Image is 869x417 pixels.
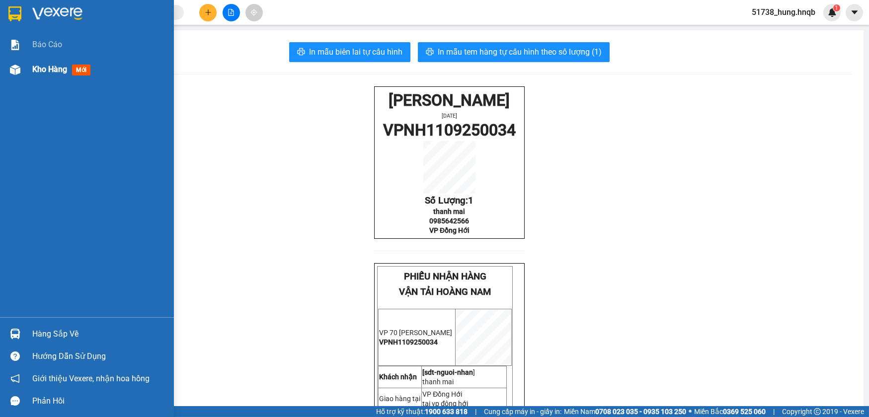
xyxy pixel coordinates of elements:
span: message [10,396,20,406]
button: plus [199,4,217,21]
span: PHIẾU NHẬN HÀNG [404,271,486,282]
span: 51738_hung.hnqb [744,6,823,18]
span: caret-down [850,8,859,17]
sup: 1 [833,4,840,11]
span: plus [205,9,212,16]
span: Miền Bắc [694,406,766,417]
span: 0985642566 [429,217,469,225]
button: aim [245,4,263,21]
div: Hướng dẫn sử dụng [32,349,166,364]
span: printer [297,48,305,57]
span: In mẫu tem hàng tự cấu hình theo số lượng (1) [438,46,602,58]
span: VP Đồng Hới [422,390,462,398]
span: Hỗ trợ kỹ thuật: [376,406,468,417]
span: notification [10,374,20,383]
span: Cung cấp máy in - giấy in: [484,406,561,417]
span: ⚪️ [689,410,692,414]
div: Hàng sắp về [32,327,166,342]
strong: Khách nhận [379,373,417,381]
img: logo-vxr [8,6,21,21]
button: printerIn mẫu tem hàng tự cấu hình theo số lượng (1) [418,42,610,62]
span: VP 70 [PERSON_NAME] [379,329,452,337]
span: [PERSON_NAME] [389,91,510,110]
span: VP Đồng Hới [429,226,470,234]
img: icon-new-feature [828,8,837,17]
strong: [sdt-nguoi-nhan [422,368,473,376]
span: VPNH1109250034 [379,338,438,346]
strong: 0708 023 035 - 0935 103 250 [595,408,686,416]
button: caret-down [846,4,863,21]
span: [DATE] [67,25,82,31]
span: 1 [835,4,838,11]
span: | [475,406,476,417]
span: file-add [228,9,235,16]
button: file-add [223,4,240,21]
span: thanh mai [433,208,465,215]
img: solution-icon [10,40,20,50]
span: Miền Nam [564,406,686,417]
span: VẬN TẢI HOÀNG NAM [399,286,491,297]
span: printer [426,48,434,57]
span: aim [250,9,257,16]
span: Kho hàng [32,65,67,74]
span: 1 [468,195,474,206]
span: tại vp đông hới [422,400,468,408]
span: Giới thiệu Vexere, nhận hoa hồng [32,372,150,385]
span: | [773,406,775,417]
img: warehouse-icon [10,329,20,339]
span: VPNH1109250034 [383,121,516,139]
span: [PERSON_NAME] [14,4,135,23]
button: printerIn mẫu biên lai tự cấu hình [289,42,410,62]
span: copyright [814,408,821,415]
span: Báo cáo [32,38,62,51]
span: Số Lượng: [425,195,474,206]
div: Phản hồi [32,394,166,409]
span: question-circle [10,351,20,361]
span: VPNH1109250034 [8,33,141,52]
td: Giao hàng tại [379,388,422,410]
strong: 0369 525 060 [723,408,766,416]
span: thanh mai [422,378,454,386]
span: ] [422,368,475,376]
span: In mẫu biên lai tự cấu hình [309,46,402,58]
strong: 1900 633 818 [425,408,468,416]
span: [DATE] [442,113,457,119]
img: warehouse-icon [10,65,20,75]
span: mới [72,65,90,75]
